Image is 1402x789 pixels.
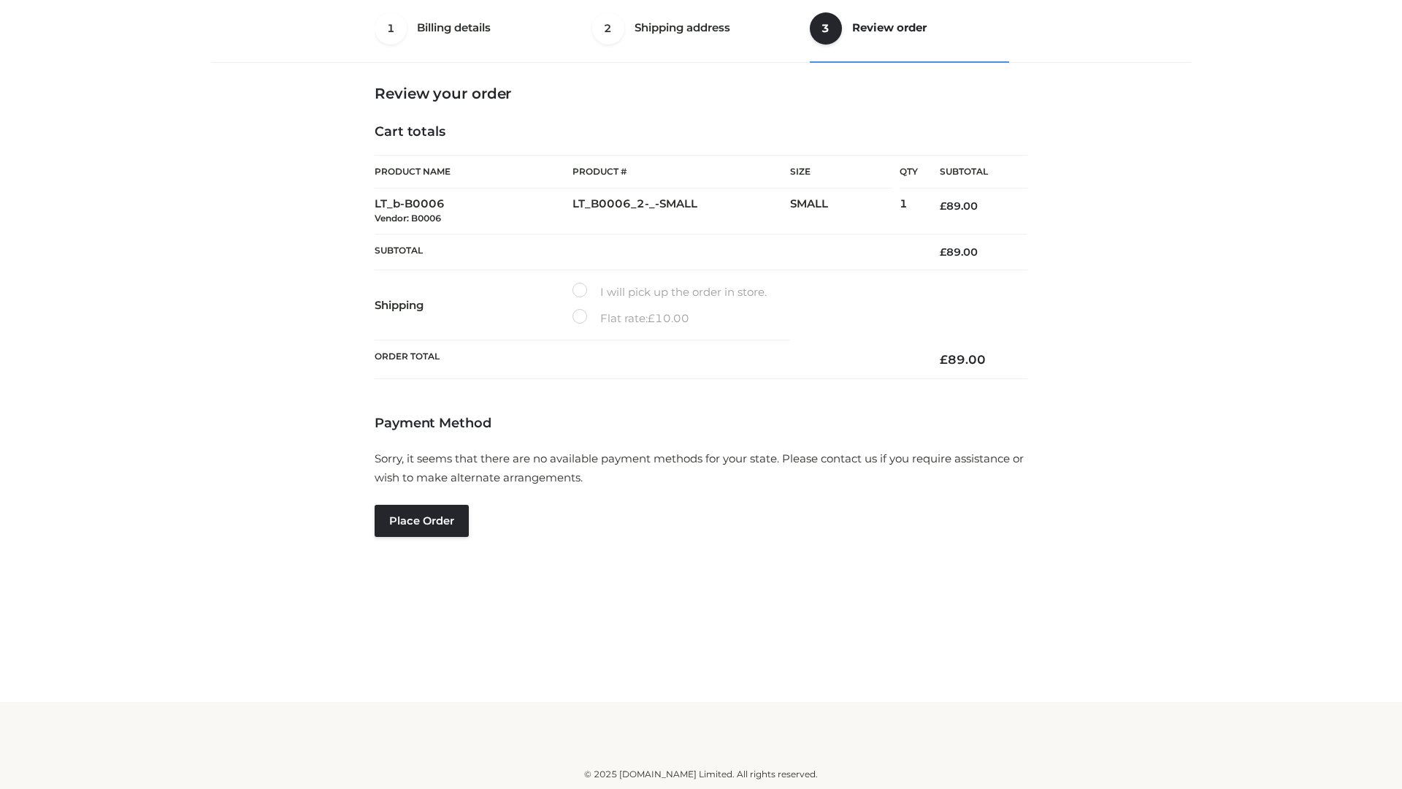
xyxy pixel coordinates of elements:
th: Subtotal [918,156,1027,188]
span: £ [648,311,655,325]
span: Sorry, it seems that there are no available payment methods for your state. Please contact us if ... [375,451,1024,484]
label: I will pick up the order in store. [572,283,767,302]
th: Subtotal [375,234,918,270]
h4: Payment Method [375,416,1027,432]
td: LT_B0006_2-_-SMALL [572,188,790,235]
label: Flat rate: [572,309,689,328]
th: Product # [572,155,790,188]
span: £ [940,352,948,367]
th: Product Name [375,155,572,188]
td: 1 [900,188,918,235]
th: Order Total [375,340,918,379]
bdi: 89.00 [940,245,978,259]
small: Vendor: B0006 [375,213,441,224]
th: Qty [900,155,918,188]
span: £ [940,199,946,213]
td: LT_b-B0006 [375,188,572,235]
span: £ [940,245,946,259]
h4: Cart totals [375,124,1027,140]
div: © 2025 [DOMAIN_NAME] Limited. All rights reserved. [217,767,1185,782]
bdi: 89.00 [940,352,986,367]
h3: Review your order [375,85,1027,102]
bdi: 89.00 [940,199,978,213]
th: Shipping [375,270,572,340]
th: Size [790,156,892,188]
bdi: 10.00 [648,311,689,325]
td: SMALL [790,188,900,235]
button: Place order [375,505,469,537]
